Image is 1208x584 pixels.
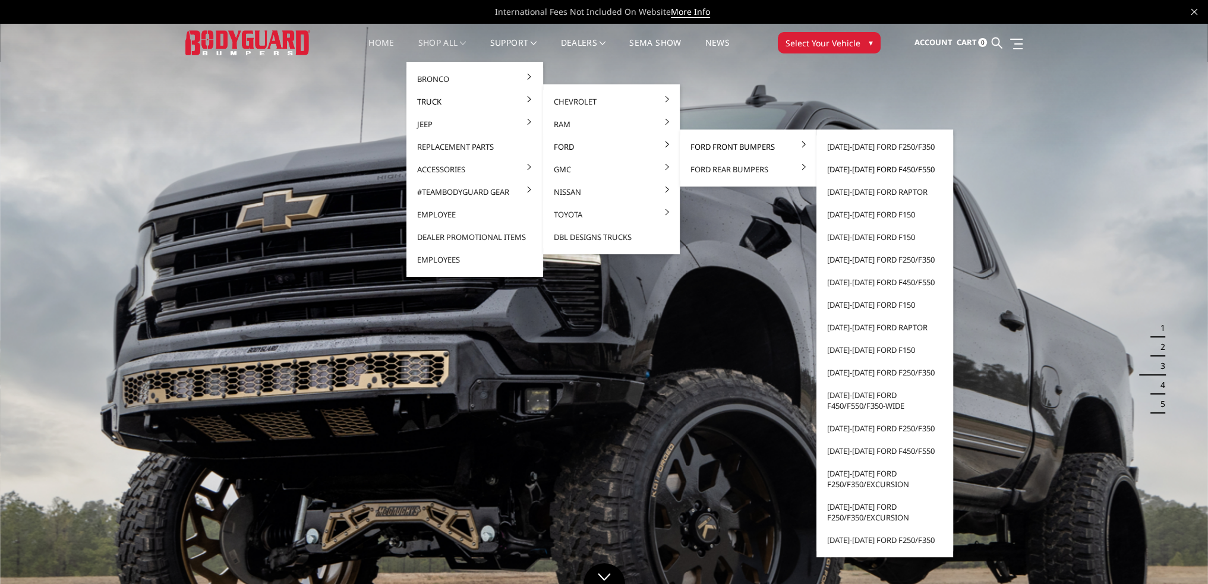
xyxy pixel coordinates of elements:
a: #TeamBodyguard Gear [411,181,538,203]
a: More Info [671,6,710,18]
a: [DATE]-[DATE] Ford F250/F350 [821,361,948,384]
a: Ram [548,113,675,135]
iframe: Chat Widget [1149,527,1208,584]
a: Toyota [548,203,675,226]
span: ▾ [869,36,873,49]
span: Cart [956,37,976,48]
a: Replacement Parts [411,135,538,158]
a: Nissan [548,181,675,203]
button: 1 of 5 [1153,318,1165,337]
a: News [705,39,729,62]
a: [DATE]-[DATE] Ford F150 [821,226,948,248]
a: Home [368,39,394,62]
a: Click to Down [584,563,625,584]
button: 3 of 5 [1153,356,1165,375]
button: Select Your Vehicle [778,32,881,53]
a: Ford Front Bumpers [685,135,812,158]
a: DBL Designs Trucks [548,226,675,248]
img: BODYGUARD BUMPERS [185,30,310,55]
a: Accessories [411,158,538,181]
a: Employee [411,203,538,226]
a: Employees [411,248,538,271]
a: [DATE]-[DATE] Ford F450/F550/F350-wide [821,384,948,417]
a: [DATE]-[DATE] Ford F250/F350 [821,248,948,271]
a: Jeep [411,113,538,135]
button: 4 of 5 [1153,375,1165,394]
a: [DATE]-[DATE] Ford F250/F350 [821,529,948,551]
a: [DATE]-[DATE] Ford F450/F550 [821,158,948,181]
a: [DATE]-[DATE] Ford F150 [821,293,948,316]
a: [DATE]-[DATE] Ford F250/F350 [821,417,948,440]
button: 5 of 5 [1153,394,1165,413]
a: Chevrolet [548,90,675,113]
a: [DATE]-[DATE] Ford F450/F550 [821,440,948,462]
a: GMC [548,158,675,181]
a: [DATE]-[DATE] Ford F150 [821,203,948,226]
a: [DATE]-[DATE] Ford F450/F550 [821,271,948,293]
a: [DATE]-[DATE] Ford F250/F350/Excursion [821,462,948,495]
a: Ford Rear Bumpers [685,158,812,181]
button: 2 of 5 [1153,337,1165,356]
a: Bronco [411,68,538,90]
a: Support [490,39,537,62]
span: 0 [978,38,987,47]
a: SEMA Show [629,39,681,62]
a: Account [914,27,952,59]
a: [DATE]-[DATE] Ford F250/F350 [821,135,948,158]
a: [DATE]-[DATE] Ford F150 [821,339,948,361]
a: [DATE]-[DATE] Ford Raptor [821,316,948,339]
span: Select Your Vehicle [786,37,860,49]
span: Account [914,37,952,48]
a: [DATE]-[DATE] Ford F250/F350/Excursion [821,495,948,529]
a: Dealers [561,39,606,62]
a: Ford [548,135,675,158]
a: [DATE]-[DATE] Ford Raptor [821,181,948,203]
a: Dealer Promotional Items [411,226,538,248]
a: Truck [411,90,538,113]
a: shop all [418,39,466,62]
a: Cart 0 [956,27,987,59]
